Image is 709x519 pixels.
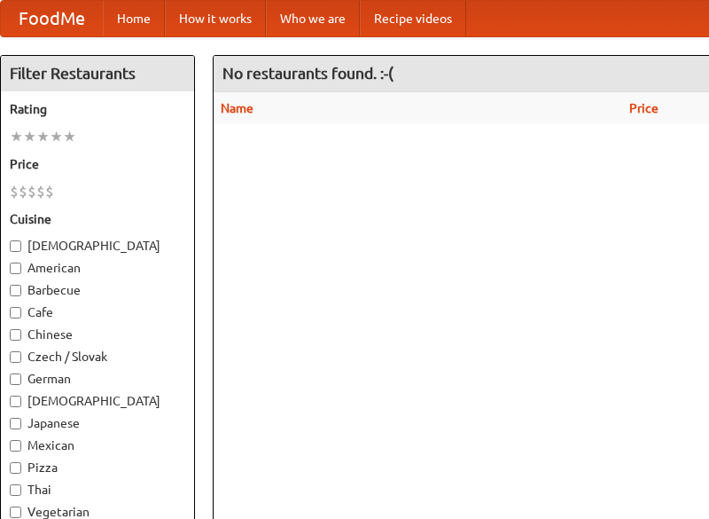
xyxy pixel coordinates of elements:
input: Mexican [10,440,21,452]
a: Recipe videos [360,1,466,36]
a: Home [103,1,165,36]
li: ★ [36,127,50,146]
li: ★ [63,127,76,146]
h5: Cuisine [10,210,185,228]
input: American [10,263,21,274]
a: Price [629,101,658,115]
a: FoodMe [1,1,103,36]
input: Chinese [10,329,21,341]
label: Barbecue [10,281,185,299]
label: German [10,370,185,388]
h4: Filter Restaurants [1,56,194,91]
li: ★ [10,127,23,146]
input: German [10,374,21,385]
input: Czech / Slovak [10,351,21,363]
input: Japanese [10,418,21,429]
li: $ [36,182,45,201]
label: American [10,259,185,277]
a: Who we are [266,1,360,36]
input: Barbecue [10,285,21,296]
li: ★ [50,127,63,146]
input: Vegetarian [10,507,21,518]
label: Cafe [10,303,185,321]
label: Mexican [10,436,185,454]
li: $ [45,182,54,201]
input: Thai [10,484,21,496]
li: $ [27,182,36,201]
ng-pluralize: No restaurants found. :-( [222,65,393,82]
a: How it works [165,1,266,36]
input: [DEMOGRAPHIC_DATA] [10,240,21,252]
label: Czech / Slovak [10,348,185,366]
li: $ [10,182,19,201]
input: Pizza [10,462,21,474]
label: Thai [10,481,185,499]
input: [DEMOGRAPHIC_DATA] [10,396,21,407]
li: ★ [23,127,36,146]
h5: Rating [10,100,185,118]
label: Chinese [10,326,185,343]
label: [DEMOGRAPHIC_DATA] [10,237,185,255]
label: Pizza [10,459,185,476]
label: [DEMOGRAPHIC_DATA] [10,392,185,410]
label: Japanese [10,414,185,432]
input: Cafe [10,307,21,318]
a: Name [221,101,253,115]
h5: Price [10,155,185,173]
li: $ [19,182,27,201]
